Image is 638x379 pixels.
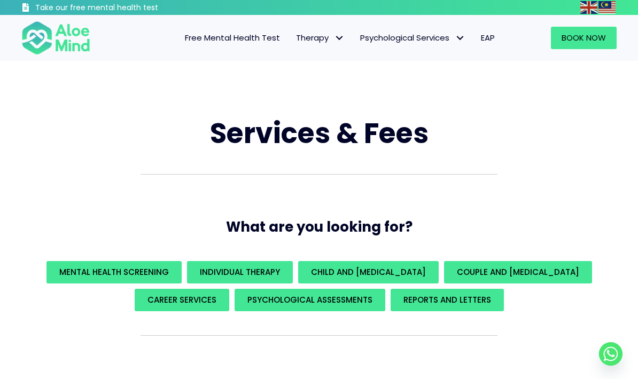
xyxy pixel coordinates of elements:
a: Free Mental Health Test [177,27,288,49]
a: Mental Health Screening [46,261,182,283]
span: Therapy [296,32,344,43]
span: Psychological Services: submenu [452,30,468,45]
span: What are you looking for? [226,217,413,236]
img: en [580,1,597,14]
span: Services & Fees [210,114,429,153]
a: TherapyTherapy: submenu [288,27,352,49]
img: ms [598,1,616,14]
h3: Take our free mental health test [35,3,207,13]
span: Psychological Services [360,32,465,43]
span: Couple and [MEDICAL_DATA] [457,266,579,278]
a: Book Now [551,27,617,49]
span: Mental Health Screening [59,266,169,278]
span: Book Now [562,32,606,43]
a: Whatsapp [599,342,623,366]
a: Psychological assessments [235,289,385,311]
a: English [580,1,598,13]
span: Psychological assessments [247,294,372,305]
a: EAP [473,27,503,49]
span: REPORTS AND LETTERS [403,294,491,305]
span: Child and [MEDICAL_DATA] [311,266,426,278]
a: Psychological ServicesPsychological Services: submenu [352,27,473,49]
div: What are you looking for? [21,258,617,314]
span: Career Services [147,294,216,305]
a: Malay [598,1,617,13]
span: Individual Therapy [200,266,280,278]
a: Take our free mental health test [21,3,207,15]
span: Therapy: submenu [331,30,347,45]
span: EAP [481,32,495,43]
img: Aloe mind Logo [21,20,90,55]
a: Child and [MEDICAL_DATA] [298,261,439,283]
a: Individual Therapy [187,261,293,283]
nav: Menu [101,27,503,49]
a: Career Services [135,289,229,311]
a: Couple and [MEDICAL_DATA] [444,261,592,283]
a: REPORTS AND LETTERS [391,289,504,311]
span: Free Mental Health Test [185,32,280,43]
